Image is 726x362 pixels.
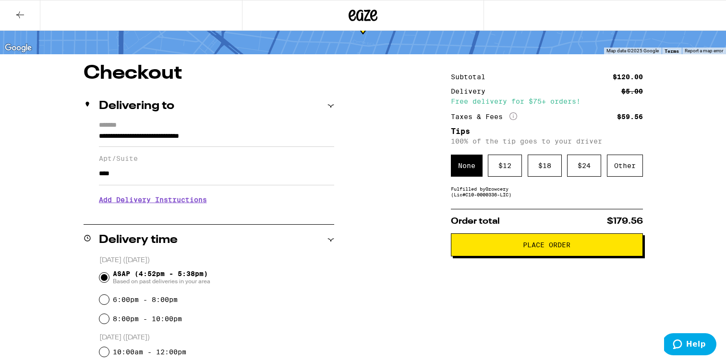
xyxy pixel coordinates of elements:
[451,155,483,177] div: None
[99,256,334,265] p: [DATE] ([DATE])
[451,128,643,135] h5: Tips
[99,333,334,342] p: [DATE] ([DATE])
[451,137,643,145] p: 100% of the tip goes to your driver
[113,348,186,356] label: 10:00am - 12:00pm
[451,73,492,80] div: Subtotal
[606,48,659,53] span: Map data ©2025 Google
[113,270,210,285] span: ASAP (4:52pm - 5:38pm)
[607,217,643,226] span: $179.56
[613,73,643,80] div: $120.00
[113,296,178,303] label: 6:00pm - 8:00pm
[488,155,522,177] div: $ 12
[113,278,210,285] span: Based on past deliveries in your area
[99,155,334,162] label: Apt/Suite
[451,186,643,197] div: Fulfilled by Growcery (Lic# C10-0000336-LIC )
[99,100,174,112] h2: Delivering to
[664,333,716,357] iframe: Opens a widget where you can find more information
[84,64,334,83] h1: Checkout
[99,211,334,218] p: We'll contact you at [PHONE_NUMBER] when we arrive
[99,234,178,246] h2: Delivery time
[617,113,643,120] div: $59.56
[607,155,643,177] div: Other
[567,155,601,177] div: $ 24
[451,88,492,95] div: Delivery
[451,98,643,105] div: Free delivery for $75+ orders!
[528,155,562,177] div: $ 18
[621,88,643,95] div: $5.00
[451,217,500,226] span: Order total
[113,315,182,323] label: 8:00pm - 10:00pm
[2,42,34,54] a: Open this area in Google Maps (opens a new window)
[665,48,679,54] a: Terms
[451,233,643,256] button: Place Order
[2,42,34,54] img: Google
[99,189,334,211] h3: Add Delivery Instructions
[523,241,570,248] span: Place Order
[451,112,517,121] div: Taxes & Fees
[685,48,723,53] a: Report a map error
